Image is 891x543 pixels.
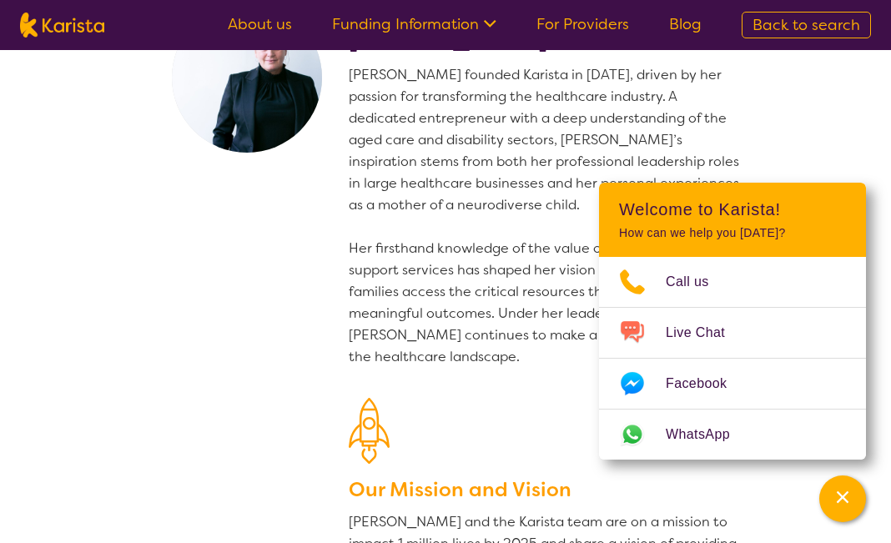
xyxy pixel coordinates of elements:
[599,257,866,460] ul: Choose channel
[599,183,866,460] div: Channel Menu
[666,269,729,294] span: Call us
[20,13,104,38] img: Karista logo
[753,15,860,35] span: Back to search
[349,64,746,368] p: [PERSON_NAME] founded Karista in [DATE], driven by her passion for transforming the healthcare in...
[349,475,746,505] h3: Our Mission and Vision
[619,199,846,219] h2: Welcome to Karista!
[666,320,745,345] span: Live Chat
[819,475,866,522] button: Channel Menu
[666,371,747,396] span: Facebook
[332,14,496,34] a: Funding Information
[349,398,390,464] img: Our Mission
[742,12,871,38] a: Back to search
[666,422,750,447] span: WhatsApp
[619,226,846,240] p: How can we help you [DATE]?
[599,410,866,460] a: Web link opens in a new tab.
[536,14,629,34] a: For Providers
[228,14,292,34] a: About us
[669,14,702,34] a: Blog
